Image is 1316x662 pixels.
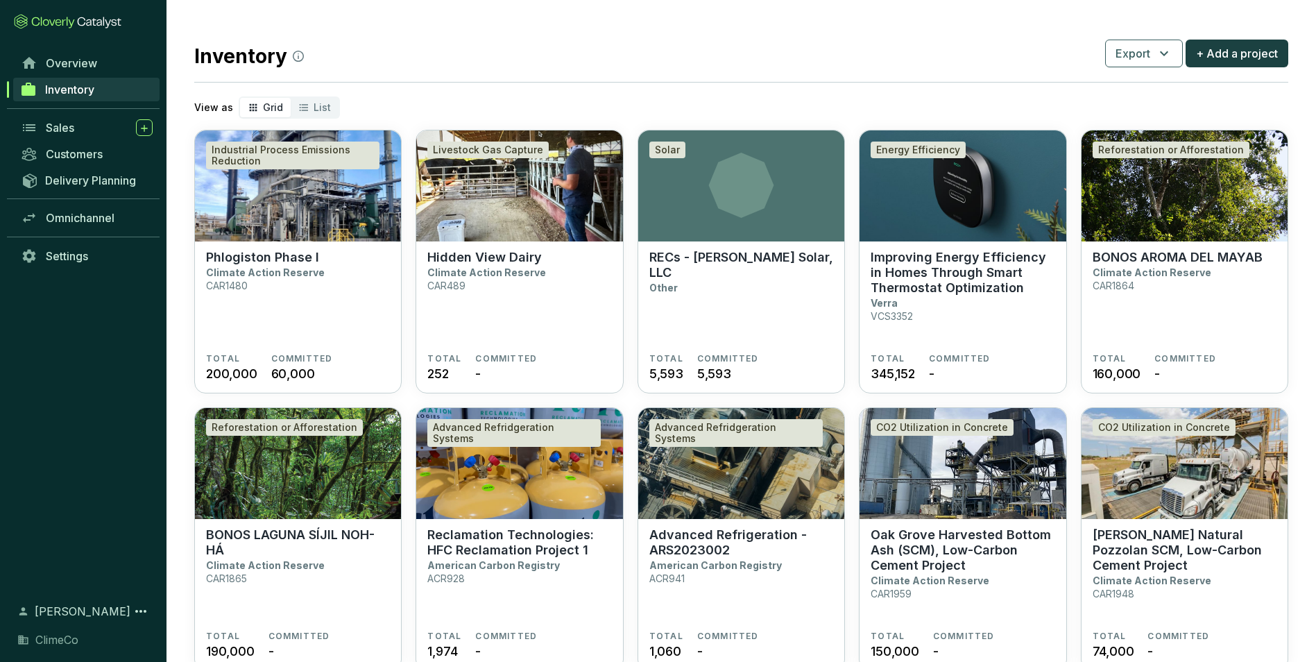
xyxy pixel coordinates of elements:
a: Settings [14,244,160,268]
a: Hidden View DairyLivestock Gas CaptureHidden View DairyClimate Action ReserveCAR489TOTAL252COMMIT... [416,130,623,393]
span: COMMITTED [475,631,537,642]
div: Energy Efficiency [871,142,966,158]
div: Industrial Process Emissions Reduction [206,142,379,169]
span: Delivery Planning [45,173,136,187]
img: BONOS AROMA DEL MAYAB [1082,130,1288,241]
span: Inventory [45,83,94,96]
p: ACR941 [649,572,685,584]
p: View as [194,101,233,114]
div: Advanced Refridgeration Systems [649,419,823,447]
span: COMMITTED [933,631,995,642]
span: - [475,364,481,383]
span: COMMITTED [475,353,537,364]
a: Delivery Planning [14,169,160,192]
img: BONOS LAGUNA SÍJIL NOH-HÁ [195,408,401,519]
p: Climate Action Reserve [206,559,325,571]
span: 252 [427,364,448,383]
span: TOTAL [1093,353,1127,364]
span: List [314,101,331,113]
a: Overview [14,51,160,75]
div: segmented control [239,96,340,119]
span: TOTAL [427,631,461,642]
img: Oak Grove Harvested Bottom Ash (SCM), Low-Carbon Cement Project [860,408,1066,519]
p: Climate Action Reserve [206,266,325,278]
h2: Inventory [194,42,304,71]
div: CO2 Utilization in Concrete [1093,419,1236,436]
span: - [933,642,939,661]
span: TOTAL [871,631,905,642]
span: - [268,642,274,661]
p: BONOS AROMA DEL MAYAB [1093,250,1263,265]
span: COMMITTED [697,353,759,364]
span: Overview [46,56,97,70]
p: Climate Action Reserve [871,575,989,586]
span: TOTAL [206,353,240,364]
span: TOTAL [206,631,240,642]
img: Advanced Refrigeration - ARS2023002 [638,408,844,519]
p: RECs - [PERSON_NAME] Solar, LLC [649,250,833,280]
a: Phlogiston Phase IIndustrial Process Emissions ReductionPhlogiston Phase IClimate Action ReserveC... [194,130,402,393]
span: 1,060 [649,642,681,661]
span: COMMITTED [1147,631,1209,642]
p: Climate Action Reserve [427,266,546,278]
p: BONOS LAGUNA SÍJIL NOH-HÁ [206,527,390,558]
span: 5,593 [697,364,731,383]
span: TOTAL [1093,631,1127,642]
p: Climate Action Reserve [1093,575,1211,586]
img: Reclamation Technologies: HFC Reclamation Project 1 [416,408,622,519]
div: Livestock Gas Capture [427,142,549,158]
div: Reforestation or Afforestation [1093,142,1249,158]
a: Improving Energy Efficiency in Homes Through Smart Thermostat Optimization Energy EfficiencyImpro... [859,130,1066,393]
span: Sales [46,121,74,135]
span: Omnichannel [46,211,114,225]
span: COMMITTED [1154,353,1216,364]
p: ACR928 [427,572,465,584]
div: Reforestation or Afforestation [206,419,363,436]
p: Hidden View Dairy [427,250,542,265]
span: TOTAL [649,353,683,364]
p: Improving Energy Efficiency in Homes Through Smart Thermostat Optimization [871,250,1054,296]
a: Inventory [13,78,160,101]
div: Advanced Refridgeration Systems [427,419,601,447]
p: CAR1948 [1093,588,1134,600]
p: Oak Grove Harvested Bottom Ash (SCM), Low-Carbon Cement Project [871,527,1054,573]
span: 200,000 [206,364,257,383]
p: Climate Action Reserve [1093,266,1211,278]
span: TOTAL [871,353,905,364]
span: 60,000 [271,364,315,383]
p: American Carbon Registry [427,559,560,571]
p: Reclamation Technologies: HFC Reclamation Project 1 [427,527,611,558]
span: Customers [46,147,103,161]
a: Customers [14,142,160,166]
p: CAR1865 [206,572,247,584]
span: TOTAL [649,631,683,642]
span: + Add a project [1196,45,1278,62]
img: Kirkland Natural Pozzolan SCM, Low-Carbon Cement Project [1082,408,1288,519]
span: [PERSON_NAME] [35,603,130,620]
span: COMMITTED [271,353,333,364]
p: [PERSON_NAME] Natural Pozzolan SCM, Low-Carbon Cement Project [1093,527,1276,573]
img: Improving Energy Efficiency in Homes Through Smart Thermostat Optimization [860,130,1066,241]
img: Hidden View Dairy [416,130,622,241]
span: COMMITTED [697,631,759,642]
span: - [697,642,703,661]
p: CAR1959 [871,588,912,600]
span: TOTAL [427,353,461,364]
p: CAR1480 [206,280,248,291]
span: 160,000 [1093,364,1141,383]
span: COMMITTED [929,353,991,364]
span: 190,000 [206,642,255,661]
span: - [475,642,481,661]
a: SolarRECs - [PERSON_NAME] Solar, LLCOtherTOTAL5,593COMMITTED5,593 [638,130,845,393]
p: Advanced Refrigeration - ARS2023002 [649,527,833,558]
a: Sales [14,116,160,139]
p: American Carbon Registry [649,559,782,571]
a: BONOS AROMA DEL MAYABReforestation or AfforestationBONOS AROMA DEL MAYABClimate Action ReserveCAR... [1081,130,1288,393]
span: Export [1116,45,1150,62]
div: CO2 Utilization in Concrete [871,419,1014,436]
span: Settings [46,249,88,263]
span: - [1147,642,1153,661]
p: CAR1864 [1093,280,1134,291]
p: Phlogiston Phase I [206,250,319,265]
span: Grid [263,101,283,113]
